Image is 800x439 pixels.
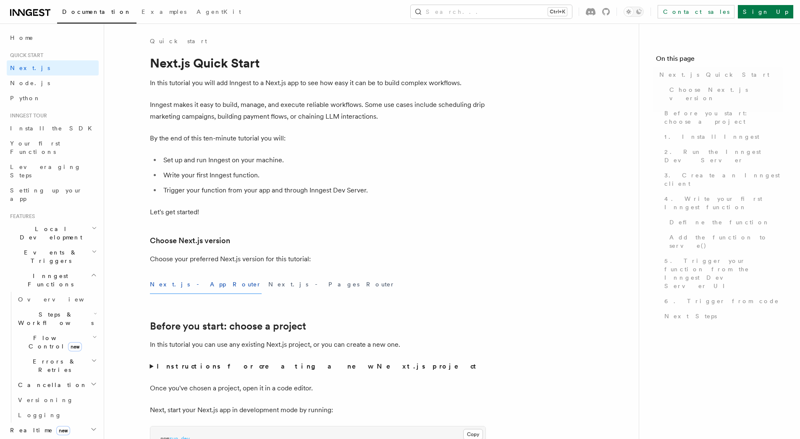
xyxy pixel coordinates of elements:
[7,60,99,75] a: Next.js
[661,309,783,324] a: Next Steps
[191,3,246,23] a: AgentKit
[7,91,99,106] a: Python
[656,67,783,82] a: Next.js Quick Start
[150,37,207,45] a: Quick start
[161,154,486,166] li: Set up and run Inngest on your machine.
[150,235,230,247] a: Choose Next.js version
[57,3,136,23] a: Documentation
[661,253,783,294] a: 5. Trigger your function from the Inngest Dev Server UI
[15,377,99,392] button: Cancellation
[18,412,62,418] span: Logging
[15,408,99,423] a: Logging
[62,8,131,15] span: Documentation
[150,99,486,122] p: Inngest makes it easy to build, manage, and execute reliable workflows. Some use cases include sc...
[7,159,99,183] a: Leveraging Steps
[10,65,50,71] span: Next.js
[15,292,99,307] a: Overview
[10,80,50,86] span: Node.js
[161,184,486,196] li: Trigger your function from your app and through Inngest Dev Server.
[666,82,783,106] a: Choose Next.js version
[136,3,191,23] a: Examples
[664,109,783,126] span: Before you start: choose a project
[15,354,99,377] button: Errors & Retries
[10,125,97,132] span: Install the SDK
[7,225,92,242] span: Local Development
[661,191,783,215] a: 4. Write your first Inngest function
[664,257,783,290] span: 5. Trigger your function from the Inngest Dev Server UI
[7,52,43,59] span: Quick start
[56,426,70,435] span: new
[68,342,82,351] span: new
[656,54,783,67] h4: On this page
[150,361,486,372] summary: Instructions for creating a new Next.js project
[150,382,486,394] p: Once you've chosen a project, open it in a code editor.
[661,129,783,144] a: 1. Install Inngest
[268,275,395,294] button: Next.js - Pages Router
[664,171,783,188] span: 3. Create an Inngest client
[7,268,99,292] button: Inngest Functions
[15,310,94,327] span: Steps & Workflows
[666,230,783,253] a: Add the function to serve()
[150,253,486,265] p: Choose your preferred Next.js version for this tutorial:
[411,5,572,18] button: Search...Ctrl+K
[624,7,644,17] button: Toggle dark mode
[10,34,34,42] span: Home
[150,339,486,351] p: In this tutorial you can use any existing Next.js project, or you can create a new one.
[548,8,567,16] kbd: Ctrl+K
[661,106,783,129] a: Before you start: choose a project
[150,206,486,218] p: Let's get started!
[18,296,105,303] span: Overview
[659,70,769,79] span: Next.js Quick Start
[669,86,783,102] span: Choose Next.js version
[664,297,779,305] span: 6. Trigger from code
[7,183,99,206] a: Setting up your app
[15,307,99,330] button: Steps & Workflows
[664,195,783,211] span: 4. Write your first Inngest function
[669,233,783,250] span: Add the function to serve()
[10,140,60,155] span: Your first Functions
[18,397,73,403] span: Versioning
[7,426,70,434] span: Realtime
[658,5,734,18] a: Contact sales
[7,292,99,423] div: Inngest Functions
[7,112,47,119] span: Inngest tour
[15,330,99,354] button: Flow Controlnew
[7,221,99,245] button: Local Development
[7,75,99,91] a: Node.js
[150,55,486,70] h1: Next.js Quick Start
[664,148,783,164] span: 2. Run the Inngest Dev Server
[150,77,486,89] p: In this tutorial you will add Inngest to a Next.js app to see how easy it can be to build complex...
[7,248,92,265] span: Events & Triggers
[7,213,35,220] span: Features
[15,357,91,374] span: Errors & Retries
[7,30,99,45] a: Home
[15,392,99,408] a: Versioning
[666,215,783,230] a: Define the function
[150,275,262,294] button: Next.js - App Router
[669,218,770,226] span: Define the function
[10,95,41,101] span: Python
[661,294,783,309] a: 6. Trigger from code
[7,423,99,438] button: Realtimenew
[661,168,783,191] a: 3. Create an Inngest client
[738,5,793,18] a: Sign Up
[161,169,486,181] li: Write your first Inngest function.
[15,334,92,351] span: Flow Control
[7,136,99,159] a: Your first Functions
[142,8,186,15] span: Examples
[7,245,99,268] button: Events & Triggers
[150,320,306,332] a: Before you start: choose a project
[10,187,82,202] span: Setting up your app
[197,8,241,15] span: AgentKit
[150,404,486,416] p: Next, start your Next.js app in development mode by running:
[7,121,99,136] a: Install the SDK
[15,381,87,389] span: Cancellation
[664,132,759,141] span: 1. Install Inngest
[157,362,480,370] strong: Instructions for creating a new Next.js project
[10,164,81,179] span: Leveraging Steps
[664,312,717,320] span: Next Steps
[150,132,486,144] p: By the end of this ten-minute tutorial you will:
[661,144,783,168] a: 2. Run the Inngest Dev Server
[7,272,91,288] span: Inngest Functions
